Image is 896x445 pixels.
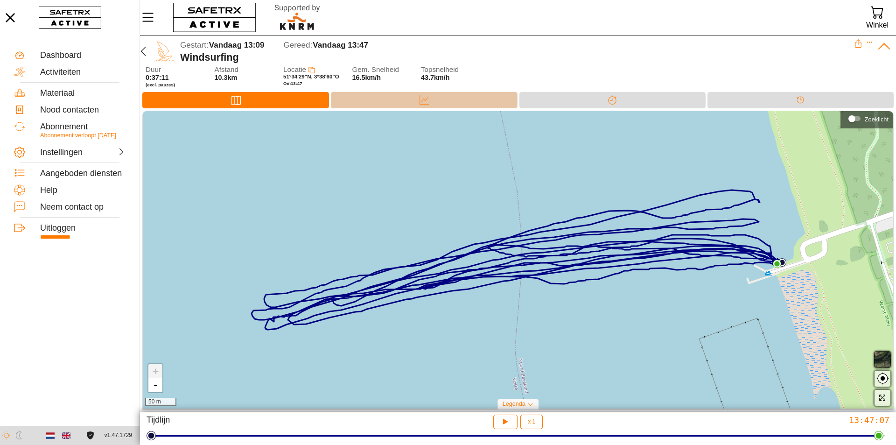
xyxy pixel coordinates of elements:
span: Gestart: [180,41,209,49]
div: Instellingen [40,148,81,158]
span: Duur [146,66,205,74]
img: WIND_SURFING.svg [154,41,175,62]
span: Locatie [283,65,306,73]
div: Aangeboden diensten [40,169,126,179]
img: PathEnd.svg [773,260,781,268]
div: Abonnement [40,122,126,132]
img: Activities.svg [14,66,25,78]
img: nl.svg [46,431,55,440]
span: Vandaag 13:47 [313,41,368,49]
span: 0:37:11 [146,74,169,81]
span: Gereed: [284,41,313,49]
img: Equipment.svg [14,87,25,99]
span: v1.47.1729 [105,431,132,440]
div: Kaart [142,92,329,108]
button: Dutch [42,428,58,444]
div: Data [331,92,517,108]
span: 43.7km/h [421,74,450,81]
div: Tijdlijn [707,92,894,108]
span: 16.5km/h [352,74,381,81]
button: Expand [867,39,873,46]
div: 50 m [145,398,176,406]
div: Windsurfing [180,51,854,64]
img: ContactUs.svg [14,201,25,212]
span: x 1 [528,419,535,424]
div: Winkel [866,19,889,31]
span: Topsnelheid [421,66,481,74]
img: en.svg [62,431,70,440]
span: Gem. Snelheid [352,66,412,74]
a: Licentieovereenkomst [84,431,97,439]
div: Uitloggen [40,223,126,233]
button: Terug [136,39,151,64]
a: Zoom in [148,364,162,378]
div: Help [40,185,126,196]
img: PathStart.svg [778,258,786,267]
span: Afstand [215,66,274,74]
span: 51°34'29"N, 3°38'60"O [283,74,339,79]
button: x 1 [520,415,543,429]
button: English [58,428,74,444]
button: Menu [140,7,163,27]
div: Neem contact op [40,202,126,212]
div: Materiaal [40,88,126,99]
div: Dashboard [40,50,126,61]
span: Vandaag 13:09 [209,41,265,49]
button: v1.47.1729 [99,428,138,443]
a: Zoom out [148,378,162,392]
span: Abonnement verloopt [DATE] [40,132,116,139]
span: (excl. pauzes) [146,82,205,88]
img: RescueLogo.svg [264,2,331,33]
span: Legenda [503,401,525,407]
img: ModeDark.svg [15,431,23,439]
div: Zoeklicht [865,116,889,123]
div: Tijdlijn [147,415,392,429]
div: Activiteiten [40,67,126,78]
img: ModeLight.svg [2,431,10,439]
div: 13:47:07 [644,415,889,425]
div: Splitsen [519,92,706,108]
div: Zoeklicht [845,112,889,126]
img: Subscription.svg [14,121,25,132]
img: Help.svg [14,184,25,196]
span: Om 13:47 [283,81,302,86]
div: Nood contacten [40,105,126,115]
span: 10.3km [215,74,238,81]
